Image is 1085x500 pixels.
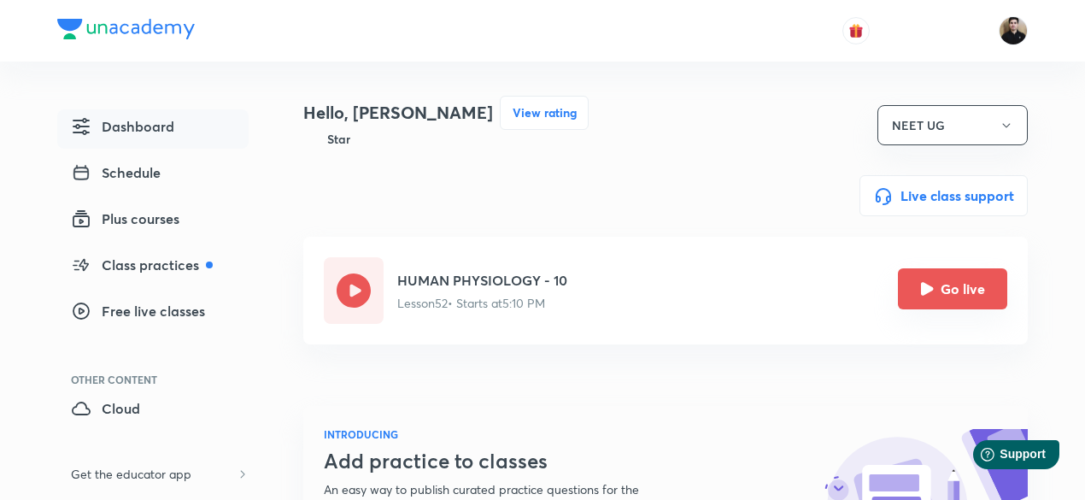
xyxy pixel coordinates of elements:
[57,294,249,333] a: Free live classes
[71,398,140,419] span: Cloud
[848,23,864,38] img: avatar
[57,19,195,44] a: Company Logo
[999,16,1028,45] img: Maneesh Kumar Sharma
[71,255,213,275] span: Class practices
[57,156,249,195] a: Schedule
[57,19,195,39] img: Company Logo
[898,268,1007,309] button: Go live
[500,96,589,130] button: View rating
[71,301,205,321] span: Free live classes
[877,105,1028,145] button: NEET UG
[71,116,174,137] span: Dashboard
[57,458,205,490] h6: Get the educator app
[71,209,179,229] span: Plus courses
[324,426,681,442] h6: INTRODUCING
[933,433,1066,481] iframe: Help widget launcher
[57,248,249,287] a: Class practices
[57,391,249,431] a: Cloud
[303,100,493,126] h4: Hello, [PERSON_NAME]
[303,130,320,148] img: Badge
[71,374,249,385] div: Other Content
[327,130,350,148] h6: Star
[842,17,870,44] button: avatar
[324,449,681,474] h3: Add practice to classes
[397,270,567,291] h5: HUMAN PHYSIOLOGY - 10
[397,294,567,312] p: Lesson 52 • Starts at 5:10 PM
[859,175,1028,216] button: Live class support
[57,202,249,241] a: Plus courses
[71,162,161,183] span: Schedule
[57,109,249,149] a: Dashboard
